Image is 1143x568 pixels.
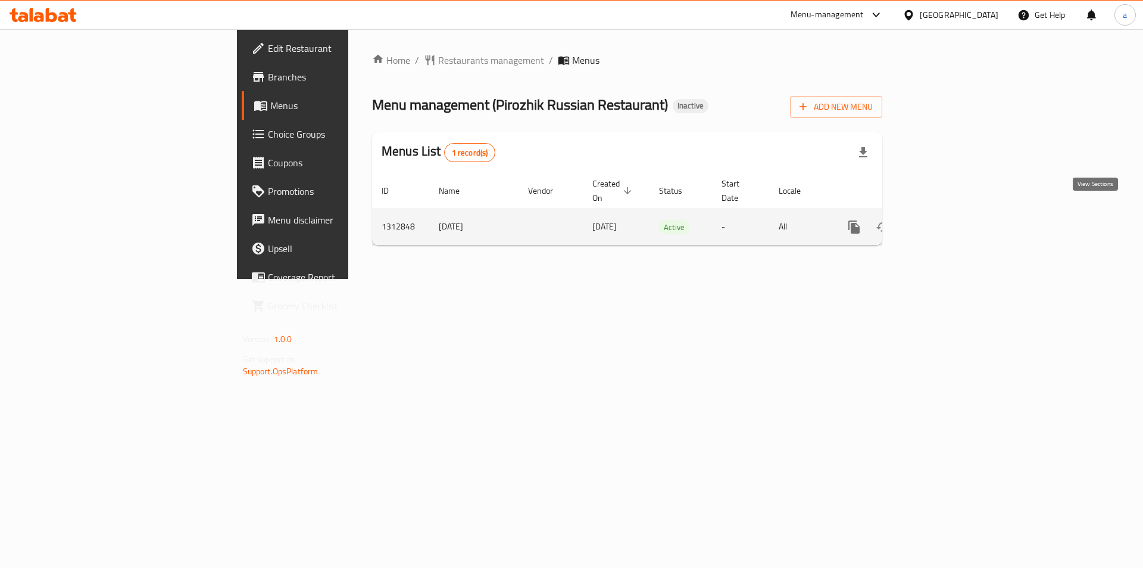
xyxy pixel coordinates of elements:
[243,331,272,347] span: Version:
[659,221,689,234] span: Active
[242,177,428,206] a: Promotions
[830,173,964,209] th: Actions
[438,53,544,67] span: Restaurants management
[268,299,419,313] span: Grocery Checklist
[243,352,298,367] span: Get support on:
[592,176,635,205] span: Created On
[242,91,428,120] a: Menus
[528,184,569,198] span: Vendor
[242,263,428,291] a: Coverage Report
[800,100,873,114] span: Add New Menu
[659,184,698,198] span: Status
[268,127,419,141] span: Choice Groups
[592,219,617,234] span: [DATE]
[268,241,419,256] span: Upsell
[840,213,869,241] button: more
[673,99,708,113] div: Inactive
[849,138,877,167] div: Export file
[268,70,419,84] span: Branches
[242,148,428,177] a: Coupons
[268,41,419,55] span: Edit Restaurant
[242,234,428,263] a: Upsell
[712,209,769,245] td: -
[572,53,599,67] span: Menus
[444,143,496,162] div: Total records count
[445,147,495,159] span: 1 record(s)
[270,98,419,113] span: Menus
[549,53,553,67] li: /
[791,8,864,22] div: Menu-management
[382,184,404,198] span: ID
[242,291,428,320] a: Grocery Checklist
[439,184,475,198] span: Name
[242,34,428,63] a: Edit Restaurant
[242,206,428,234] a: Menu disclaimer
[242,120,428,148] a: Choice Groups
[424,53,544,67] a: Restaurants management
[429,209,519,245] td: [DATE]
[722,176,755,205] span: Start Date
[268,270,419,284] span: Coverage Report
[920,8,998,21] div: [GEOGRAPHIC_DATA]
[779,184,816,198] span: Locale
[372,91,668,118] span: Menu management ( Pirozhik Russian Restaurant )
[372,173,964,246] table: enhanced table
[268,213,419,227] span: Menu disclaimer
[242,63,428,91] a: Branches
[673,101,708,111] span: Inactive
[243,364,318,379] a: Support.OpsPlatform
[372,53,882,67] nav: breadcrumb
[1123,8,1127,21] span: a
[769,209,830,245] td: All
[869,213,897,241] button: Change Status
[382,142,495,162] h2: Menus List
[274,331,292,347] span: 1.0.0
[790,96,882,118] button: Add New Menu
[268,184,419,198] span: Promotions
[268,156,419,170] span: Coupons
